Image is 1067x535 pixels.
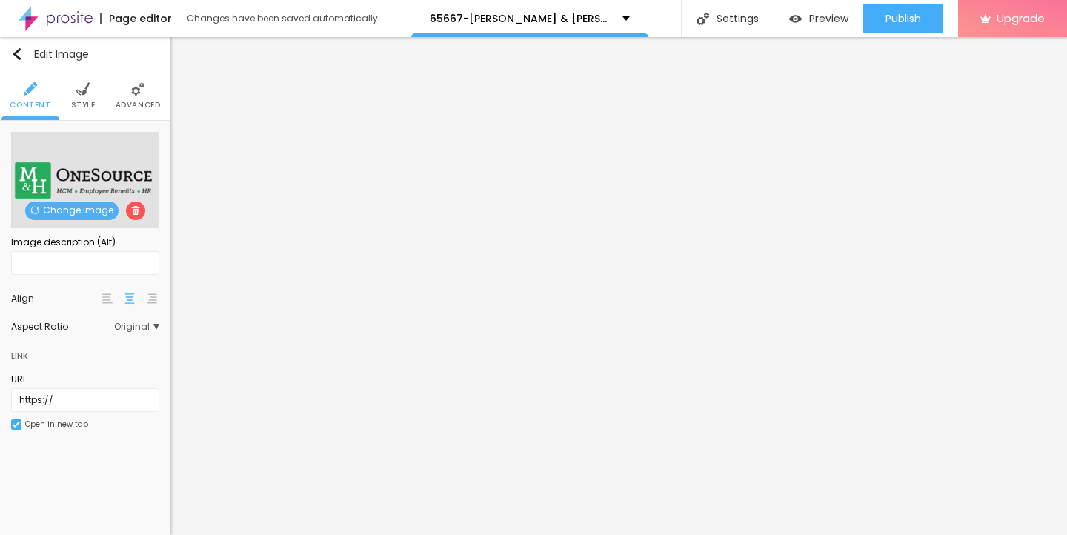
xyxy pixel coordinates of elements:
[697,13,709,25] img: Icone
[885,13,921,24] span: Publish
[25,421,88,428] div: Open in new tab
[11,373,159,386] div: URL
[30,206,39,215] img: Icone
[116,102,161,109] span: Advanced
[131,82,144,96] img: Icone
[430,13,611,24] p: 65667-[PERSON_NAME] & [PERSON_NAME], Inc. / M&H OneSource
[102,293,113,304] img: paragraph-left-align.svg
[170,37,1067,535] iframe: Editor
[11,236,159,249] div: Image description (Alt)
[24,82,37,96] img: Icone
[10,102,50,109] span: Content
[71,102,96,109] span: Style
[997,12,1045,24] span: Upgrade
[13,421,20,428] img: Icone
[809,13,848,24] span: Preview
[76,82,90,96] img: Icone
[187,14,378,23] div: Changes have been saved automatically
[774,4,863,33] button: Preview
[100,13,172,24] div: Page editor
[789,13,802,25] img: view-1.svg
[131,206,140,215] img: Icone
[11,48,89,60] div: Edit Image
[11,48,23,60] img: Icone
[124,293,135,304] img: paragraph-center-align.svg
[11,294,100,303] div: Align
[147,293,157,304] img: paragraph-right-align.svg
[863,4,943,33] button: Publish
[25,202,119,220] span: Change image
[11,348,28,364] div: Link
[11,322,114,331] div: Aspect Ratio
[11,339,159,365] div: Link
[114,322,159,331] span: Original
